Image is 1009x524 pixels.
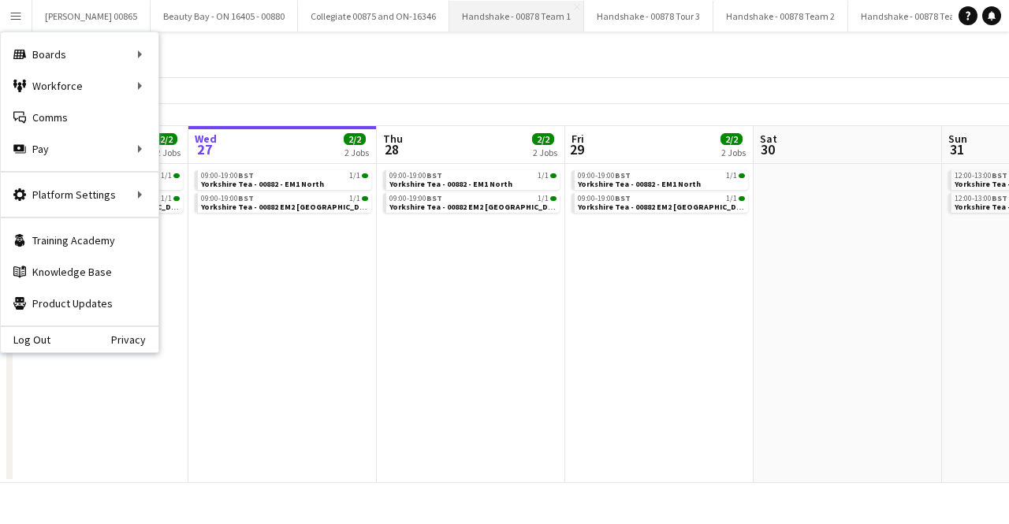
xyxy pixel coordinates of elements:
span: 1/1 [726,172,737,180]
span: 09:00-19:00 [578,172,631,180]
span: Thu [383,132,403,146]
div: 2 Jobs [533,147,557,158]
span: 2/2 [720,133,743,145]
div: 09:00-19:00BST1/1Yorkshire Tea - 00882 EM2 [GEOGRAPHIC_DATA] [195,193,371,216]
a: 09:00-19:00BST1/1Yorkshire Tea - 00882 EM2 [GEOGRAPHIC_DATA] [578,193,745,211]
div: 09:00-19:00BST1/1Yorkshire Tea - 00882 - EM1 North [195,170,371,193]
button: Handshake - 00878 Team 1 [449,1,584,32]
div: 2 Jobs [721,147,746,158]
span: 12:00-13:00 [955,172,1007,180]
div: 09:00-19:00BST1/1Yorkshire Tea - 00882 - EM1 North [572,170,748,193]
span: 1/1 [538,195,549,203]
div: Boards [1,39,158,70]
button: Beauty Bay - ON 16405 - 00880 [151,1,298,32]
div: 09:00-19:00BST1/1Yorkshire Tea - 00882 - EM1 North [383,170,560,193]
a: Privacy [111,333,158,346]
span: 1/1 [349,195,360,203]
span: Yorkshire Tea - 00882 - EM1 North [578,179,701,189]
span: BST [992,193,1007,203]
span: Yorkshire Tea - 00882 - EM1 North [389,179,512,189]
span: 09:00-19:00 [201,172,254,180]
span: 1/1 [161,172,172,180]
span: 1/1 [362,196,368,201]
span: 1/1 [362,173,368,178]
div: 09:00-19:00BST1/1Yorkshire Tea - 00882 EM2 [GEOGRAPHIC_DATA] [383,193,560,216]
span: 1/1 [739,173,745,178]
span: 1/1 [739,196,745,201]
span: Yorkshire Tea - 00882 EM2 Midlands [201,202,376,212]
span: Wed [195,132,217,146]
a: Log Out [1,333,50,346]
span: 31 [946,140,967,158]
span: BST [615,193,631,203]
span: Fri [572,132,584,146]
span: BST [426,193,442,203]
span: 1/1 [161,195,172,203]
span: BST [992,170,1007,180]
button: [PERSON_NAME] 00865 [32,1,151,32]
div: Pay [1,133,158,165]
div: Workforce [1,70,158,102]
span: BST [238,170,254,180]
span: 2/2 [344,133,366,145]
span: 1/1 [550,173,557,178]
a: 09:00-19:00BST1/1Yorkshire Tea - 00882 - EM1 North [201,170,368,188]
span: Sat [760,132,777,146]
a: 09:00-19:00BST1/1Yorkshire Tea - 00882 EM2 [GEOGRAPHIC_DATA] [389,193,557,211]
span: 1/1 [173,173,180,178]
a: Knowledge Base [1,256,158,288]
span: Yorkshire Tea - 00882 EM2 Midlands [389,202,564,212]
span: 09:00-19:00 [201,195,254,203]
span: 28 [381,140,403,158]
button: Collegiate 00875 and ON-16346 [298,1,449,32]
span: 09:00-19:00 [389,172,442,180]
div: 2 Jobs [156,147,181,158]
span: 1/1 [538,172,549,180]
span: Yorkshire Tea - 00882 - EM1 North [201,179,324,189]
span: 09:00-19:00 [578,195,631,203]
a: Training Academy [1,225,158,256]
a: 09:00-19:00BST1/1Yorkshire Tea - 00882 EM2 [GEOGRAPHIC_DATA] [201,193,368,211]
span: 2/2 [155,133,177,145]
a: 09:00-19:00BST1/1Yorkshire Tea - 00882 - EM1 North [578,170,745,188]
a: Comms [1,102,158,133]
button: Handshake - 00878 Team 4 [848,1,983,32]
span: BST [615,170,631,180]
span: 27 [192,140,217,158]
span: 1/1 [550,196,557,201]
span: Sun [948,132,967,146]
span: 29 [569,140,584,158]
span: 1/1 [349,172,360,180]
span: 2/2 [532,133,554,145]
div: Platform Settings [1,179,158,210]
span: 1/1 [726,195,737,203]
span: Yorkshire Tea - 00882 EM2 Midlands [578,202,753,212]
span: 09:00-19:00 [389,195,442,203]
a: Product Updates [1,288,158,319]
a: 09:00-19:00BST1/1Yorkshire Tea - 00882 - EM1 North [389,170,557,188]
div: 09:00-19:00BST1/1Yorkshire Tea - 00882 EM2 [GEOGRAPHIC_DATA] [572,193,748,216]
button: Handshake - 00878 Team 2 [713,1,848,32]
div: 2 Jobs [344,147,369,158]
button: Handshake - 00878 Tour 3 [584,1,713,32]
span: BST [426,170,442,180]
span: 1/1 [173,196,180,201]
span: BST [238,193,254,203]
span: 30 [758,140,777,158]
span: 12:00-13:00 [955,195,1007,203]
